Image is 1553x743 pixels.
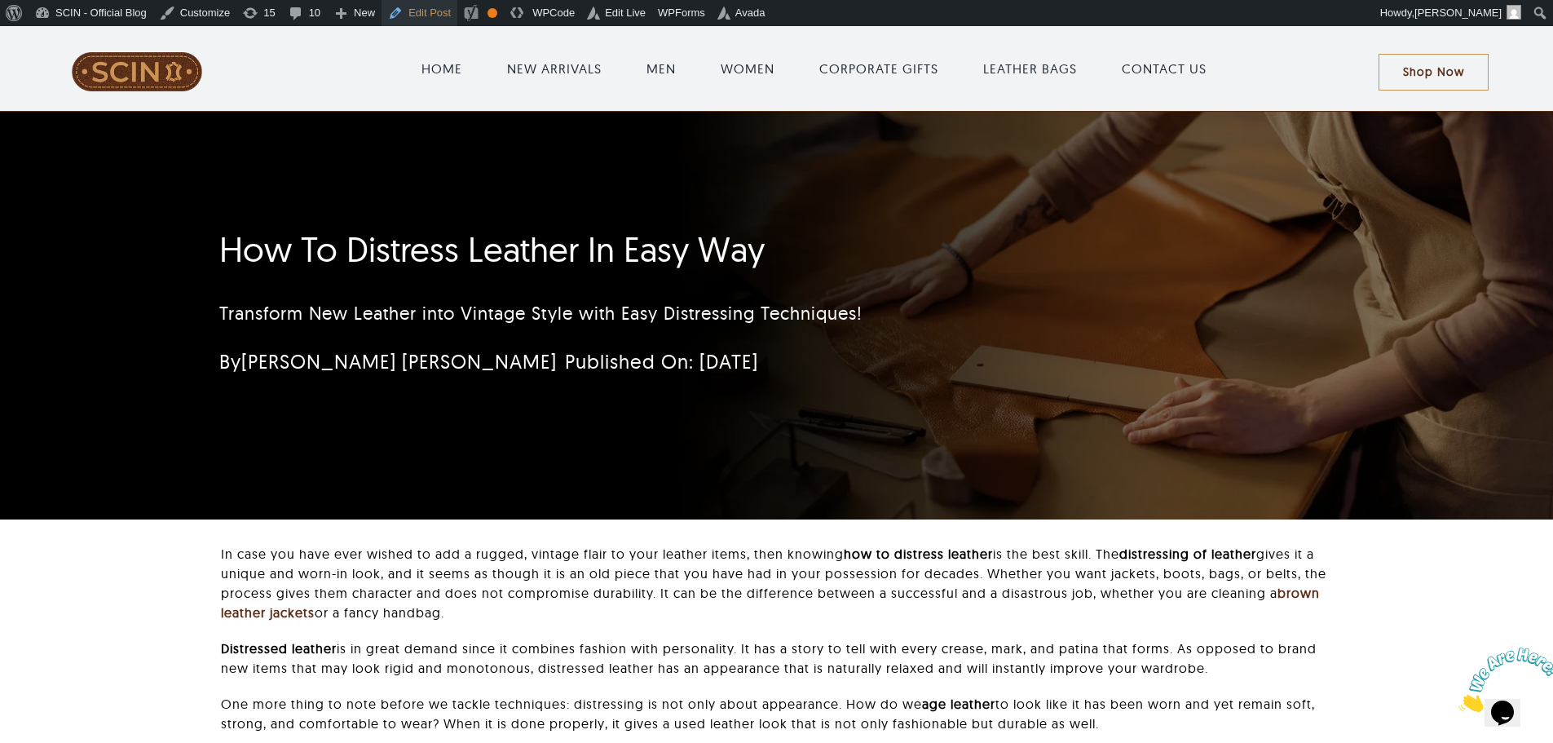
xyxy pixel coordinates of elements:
[1414,7,1502,19] span: [PERSON_NAME]
[488,8,497,18] div: OK
[1452,641,1553,719] iframe: chat widget
[7,7,108,71] img: Chat attention grabber
[250,42,1379,95] nav: Main Menu
[219,229,1140,270] h1: How To Distress Leather In Easy Way
[221,639,1333,678] p: is in great demand since it combines fashion with personality. It has a story to tell with every ...
[844,546,993,562] strong: how to distress leather
[1122,59,1207,78] a: CONTACT US
[221,544,1333,622] p: In case you have ever wished to add a rugged, vintage flair to your leather items, then knowing i...
[922,696,995,712] strong: age leather
[219,300,1140,327] p: Transform New Leather into Vintage Style with Easy Distressing Techniques!
[241,349,557,374] a: [PERSON_NAME] [PERSON_NAME]
[721,59,774,78] a: WOMEN
[1119,546,1256,562] strong: distressing of leather
[219,349,557,374] span: By
[1403,65,1464,79] span: Shop Now
[421,59,462,78] a: HOME
[646,59,676,78] a: MEN
[507,59,602,78] a: NEW ARRIVALS
[983,59,1077,78] a: LEATHER BAGS
[221,694,1333,733] p: One more thing to note before we tackle techniques: distressing is not only about appearance. How...
[1379,54,1489,91] a: Shop Now
[221,640,337,657] strong: Distressed leather
[819,59,938,78] a: CORPORATE GIFTS
[565,349,758,374] span: Published On: [DATE]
